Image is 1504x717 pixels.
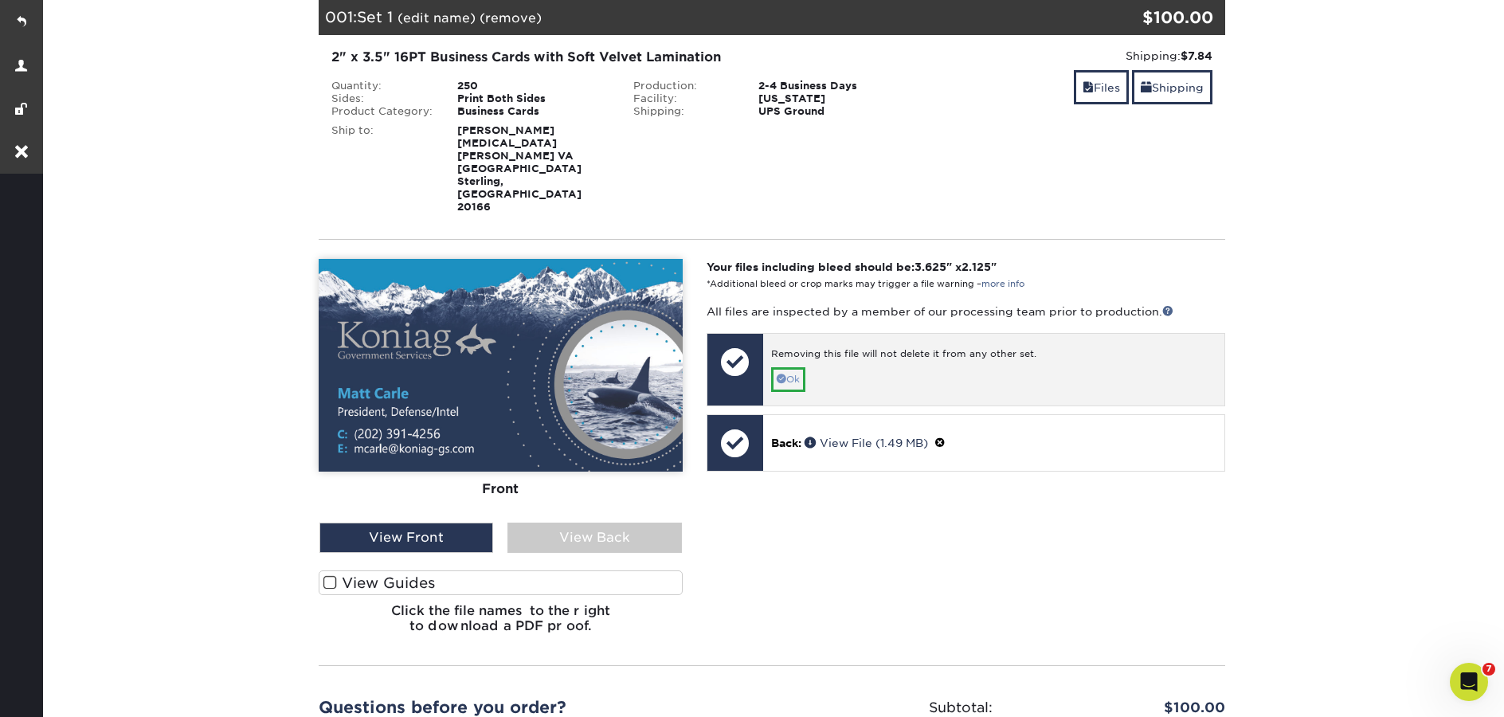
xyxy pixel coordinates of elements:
iframe: Google Customer Reviews [4,668,135,711]
a: Ok [771,367,805,392]
div: [US_STATE] [746,92,922,105]
div: View Front [319,523,493,553]
span: 3.625 [915,261,946,273]
div: Shipping: [934,48,1212,64]
span: 2.125 [962,261,991,273]
a: Files [1074,70,1129,104]
a: View File (1.49 MB) [805,437,928,449]
div: Quantity: [319,80,445,92]
label: View Guides [319,570,683,595]
div: Production: [621,80,747,92]
div: Front [319,472,683,507]
div: Ship to: [319,124,445,214]
strong: $7.84 [1181,49,1212,62]
span: Back: [771,437,801,449]
span: Set 1 [357,8,393,25]
p: All files are inspected by a member of our processing team prior to production. [707,304,1225,319]
div: Sides: [319,92,445,105]
div: 2" x 3.5" 16PT Business Cards with Soft Velvet Lamination [331,48,911,67]
div: 2-4 Business Days [746,80,922,92]
div: Facility: [621,92,747,105]
h6: Click the file names to the right to download a PDF proof. [319,603,683,646]
div: Shipping: [621,105,747,118]
div: 250 [445,80,621,92]
a: (edit name) [398,10,476,25]
span: files [1083,81,1094,94]
div: Business Cards [445,105,621,118]
strong: Your files including bleed should be: " x " [707,261,997,273]
div: Print Both Sides [445,92,621,105]
div: Removing this file will not delete it from any other set. [771,347,1216,367]
small: *Additional bleed or crop marks may trigger a file warning – [707,279,1024,289]
span: shipping [1141,81,1152,94]
a: (remove) [480,10,542,25]
div: UPS Ground [746,105,922,118]
div: View Back [507,523,681,553]
div: Product Category: [319,105,445,118]
div: $100.00 [1074,6,1213,29]
iframe: Intercom live chat [1450,663,1488,701]
h2: Questions before you order? [319,698,760,717]
a: Shipping [1132,70,1212,104]
a: more info [981,279,1024,289]
span: 7 [1482,663,1495,676]
strong: [PERSON_NAME] [MEDICAL_DATA][PERSON_NAME] VA [GEOGRAPHIC_DATA] Sterling, [GEOGRAPHIC_DATA] 20166 [457,124,582,213]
